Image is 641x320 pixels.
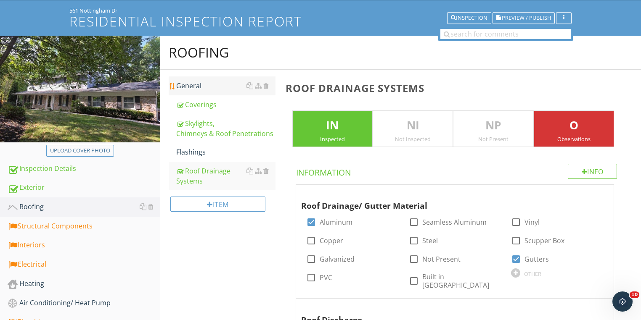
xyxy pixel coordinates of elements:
[320,273,332,282] label: PVC
[8,298,160,309] div: Air Conditioning/ Heat Pump
[453,136,533,142] div: Not Present
[296,164,617,178] h4: Information
[422,218,487,226] label: Seamless Aluminum
[176,100,275,110] div: Coverings
[524,236,564,245] label: Scupper Box
[8,182,160,193] div: Exterior
[69,14,572,29] h1: Residential Inspection Report
[568,164,617,179] div: Info
[422,255,461,263] label: Not Present
[493,12,555,24] button: Preview / Publish
[320,255,355,263] label: Galvanized
[50,147,110,155] div: Upload cover photo
[8,240,160,251] div: Interiors
[169,44,229,61] div: Roofing
[176,166,275,186] div: Roof Drainage Systems
[170,197,265,212] div: Item
[69,7,572,14] div: 561 Nottingham Dr
[293,117,372,134] p: IN
[524,218,540,226] label: Vinyl
[293,136,372,142] div: Inspected
[440,29,571,39] input: search for comments
[453,117,533,134] p: NP
[447,13,491,21] a: Inspection
[8,278,160,289] div: Heating
[320,218,352,226] label: Aluminum
[451,15,487,21] div: Inspection
[8,163,160,174] div: Inspection Details
[422,273,501,289] label: Built in [GEOGRAPHIC_DATA]
[612,291,633,312] iframe: Intercom live chat
[46,145,114,157] button: Upload cover photo
[8,221,160,232] div: Structural Components
[286,82,628,94] h3: Roof Drainage Systems
[373,136,453,142] div: Not Inspected
[493,13,555,21] a: Preview / Publish
[320,236,343,245] label: Copper
[630,291,639,298] span: 10
[534,117,614,134] p: O
[524,270,541,277] div: OTHER
[534,136,614,142] div: Observations
[176,118,275,139] div: Skylights, Chimneys & Roof Penetrations
[176,147,275,157] div: Flashings
[422,236,438,245] label: Steel
[301,188,593,212] div: Roof Drainage/ Gutter Material
[176,81,275,91] div: General
[8,259,160,270] div: Electrical
[447,12,491,24] button: Inspection
[524,255,549,263] label: Gutters
[502,16,551,21] span: Preview / Publish
[373,117,453,134] p: NI
[8,202,160,212] div: Roofing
